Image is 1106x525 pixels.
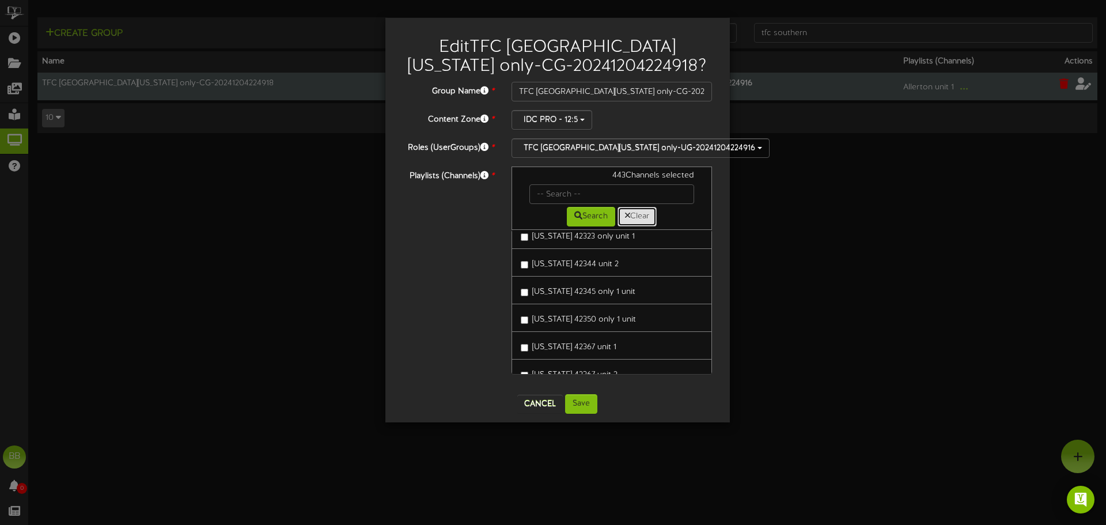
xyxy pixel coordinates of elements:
input: [US_STATE] 42367 unit 1 [521,344,528,352]
label: [US_STATE] 42344 unit 2 [521,255,619,270]
label: Group Name [394,82,503,97]
input: [US_STATE] 42344 unit 2 [521,261,528,269]
button: Cancel [517,395,563,413]
button: IDC PRO - 12:5 [512,110,592,130]
label: [US_STATE] 42345 only 1 unit [521,282,635,298]
input: Channel Group Name [512,82,713,101]
label: [US_STATE] 42367 unit 1 [521,338,616,353]
label: Content Zone [394,110,503,126]
label: Playlists (Channels) [394,167,503,182]
h2: Edit TFC [GEOGRAPHIC_DATA][US_STATE] only-CG-20241204224918 ? [403,38,713,76]
button: Clear [618,207,657,226]
div: 443 Channels selected [521,170,703,184]
div: Open Intercom Messenger [1067,486,1094,513]
label: [US_STATE] 42323 only unit 1 [521,227,635,243]
input: [US_STATE] 42323 only unit 1 [521,233,528,241]
button: TFC [GEOGRAPHIC_DATA][US_STATE] only-UG-20241204224916 [512,138,770,158]
label: [US_STATE] 42367 unit 2 [521,365,618,381]
label: Roles (UserGroups) [394,138,503,154]
input: [US_STATE] 42350 only 1 unit [521,316,528,324]
button: Save [565,394,597,414]
input: [US_STATE] 42367 unit 2 [521,372,528,379]
input: [US_STATE] 42345 only 1 unit [521,289,528,296]
label: [US_STATE] 42350 only 1 unit [521,310,636,326]
input: -- Search -- [529,184,695,204]
button: Search [567,207,615,226]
